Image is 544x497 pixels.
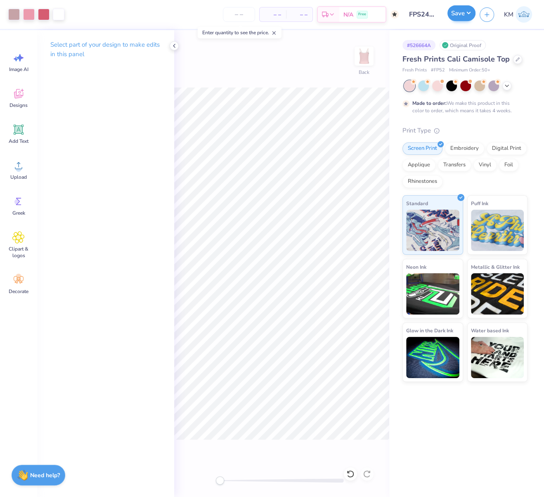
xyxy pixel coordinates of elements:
[445,142,484,155] div: Embroidery
[471,210,524,251] img: Puff Ink
[9,102,28,109] span: Designs
[402,54,510,64] span: Fresh Prints Cali Camisole Top
[402,126,527,135] div: Print Type
[412,100,447,106] strong: Made to order:
[449,67,490,74] span: Minimum Order: 50 +
[438,159,471,171] div: Transfers
[406,326,453,335] span: Glow in the Dark Ink
[9,66,28,73] span: Image AI
[12,210,25,216] span: Greek
[440,40,486,50] div: Original Proof
[356,48,372,64] img: Back
[358,12,366,17] span: Free
[5,246,32,259] span: Clipart & logos
[403,6,443,23] input: Untitled Design
[471,337,524,378] img: Water based Ink
[198,27,281,38] div: Enter quantity to see the price.
[406,337,459,378] img: Glow in the Dark Ink
[50,40,161,59] p: Select part of your design to make edits in this panel
[473,159,497,171] div: Vinyl
[343,10,353,19] span: N/A
[402,67,427,74] span: Fresh Prints
[406,199,428,208] span: Standard
[406,210,459,251] img: Standard
[402,175,442,188] div: Rhinestones
[359,69,369,76] div: Back
[471,326,509,335] span: Water based Ink
[223,7,255,22] input: – –
[30,471,60,479] strong: Need help?
[265,10,281,19] span: – –
[10,174,27,180] span: Upload
[402,40,435,50] div: # 526664A
[402,142,442,155] div: Screen Print
[471,199,488,208] span: Puff Ink
[402,159,435,171] div: Applique
[291,10,307,19] span: – –
[9,288,28,295] span: Decorate
[9,138,28,144] span: Add Text
[471,273,524,315] img: Metallic & Glitter Ink
[516,6,532,23] img: Katrina Mae Mijares
[499,159,518,171] div: Foil
[487,142,527,155] div: Digital Print
[471,263,520,271] span: Metallic & Glitter Ink
[406,263,426,271] span: Neon Ink
[504,10,513,19] span: KM
[412,99,514,114] div: We make this product in this color to order, which means it takes 4 weeks.
[500,6,536,23] a: KM
[216,476,224,485] div: Accessibility label
[447,5,475,21] button: Save
[406,273,459,315] img: Neon Ink
[431,67,445,74] span: # FP52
